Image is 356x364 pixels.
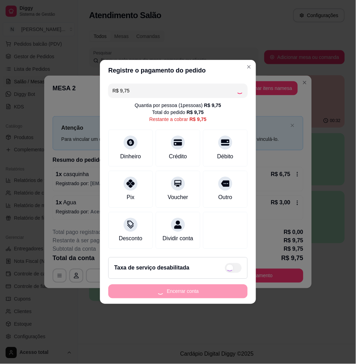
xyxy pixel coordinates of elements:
[187,109,204,116] div: R$ 9,75
[168,194,188,202] div: Voucher
[149,116,207,123] div: Restante a cobrar
[217,152,233,161] div: Débito
[114,264,189,272] h2: Taxa de serviço desabilitada
[119,235,142,243] div: Desconto
[100,60,256,81] header: Registre o pagamento do pedido
[189,116,207,123] div: R$ 9,75
[127,194,134,202] div: Pix
[237,87,243,94] div: Loading
[169,152,187,161] div: Crédito
[163,235,193,243] div: Dividir conta
[204,102,221,109] div: R$ 9,75
[120,152,141,161] div: Dinheiro
[113,84,237,98] input: Ex.: hambúrguer de cordeiro
[218,194,232,202] div: Outro
[243,61,255,73] button: Close
[152,109,204,116] div: Total do pedido
[135,102,221,109] div: Quantia por pessoa ( 1 pessoas)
